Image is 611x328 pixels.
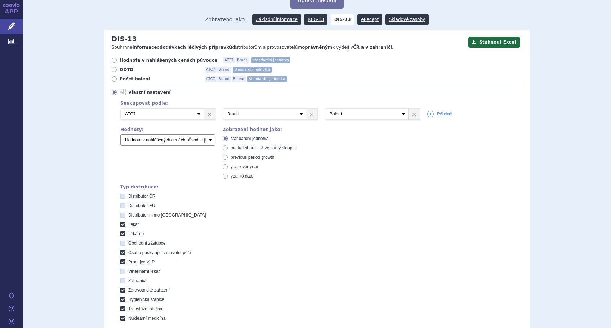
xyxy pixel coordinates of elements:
[306,109,317,119] a: ×
[304,14,327,25] a: REG-13
[302,45,332,50] strong: oprávněným
[120,184,522,189] div: Typ distribuce:
[231,145,297,150] span: market share - % ze sumy sloupce
[217,76,231,82] span: Brand
[331,14,354,25] strong: DIS-13
[236,57,249,63] span: Brand
[231,155,274,160] span: previous period growth
[112,44,465,51] p: Souhrnné o distributorům a provozovatelům k výdeji v .
[128,250,191,255] span: Osoba poskytující zdravotní péči
[128,278,146,283] span: Zahraničí
[205,76,217,82] span: ATC7
[128,213,206,218] span: Distributor mimo [GEOGRAPHIC_DATA]
[113,108,522,120] div: 2
[231,174,253,179] span: year to date
[353,45,392,50] strong: ČR a v zahraničí
[128,222,139,227] span: Lékař
[128,288,170,293] span: Zdravotnické zařízení
[128,231,144,236] span: Lékárna
[128,203,155,208] span: Distributor EU
[252,14,301,25] a: Základní informace
[113,101,522,106] div: Seskupovat podle:
[128,194,155,199] span: Distributor ČR
[120,57,217,63] span: Hodnota v nahlášených cenách původce
[128,259,155,264] span: Prodejce VLP
[468,37,520,48] button: Stáhnout Excel
[231,136,268,141] span: standardní jednotka
[128,241,165,246] span: Obchodní zástupce
[160,45,232,50] strong: dodávkách léčivých přípravků
[233,67,272,73] span: standardní jednotka
[120,67,199,73] span: ODTD
[133,45,157,50] strong: informace
[205,67,217,73] span: ATC7
[120,76,199,82] span: Počet balení
[120,127,215,132] div: Hodnoty:
[427,111,452,117] a: Přidat
[205,14,247,25] span: Zobrazeno jako:
[204,109,215,119] a: ×
[128,306,162,311] span: Transfúzní služba
[128,316,165,321] span: Nukleární medicína
[385,14,429,25] a: Skladové zásoby
[128,89,208,95] span: Vlastní nastavení
[223,57,235,63] span: ATC7
[128,297,164,302] span: Hygienická stanice
[357,14,382,25] a: eRecept
[251,57,290,63] span: standardní jednotka
[223,127,318,132] div: Zobrazení hodnot jako:
[232,76,246,82] span: Balení
[112,35,137,43] h2: DIS-13
[128,269,160,274] span: Veterinární lékař
[217,67,231,73] span: Brand
[409,109,420,119] a: ×
[247,76,286,82] span: standardní jednotka
[231,164,258,169] span: year over year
